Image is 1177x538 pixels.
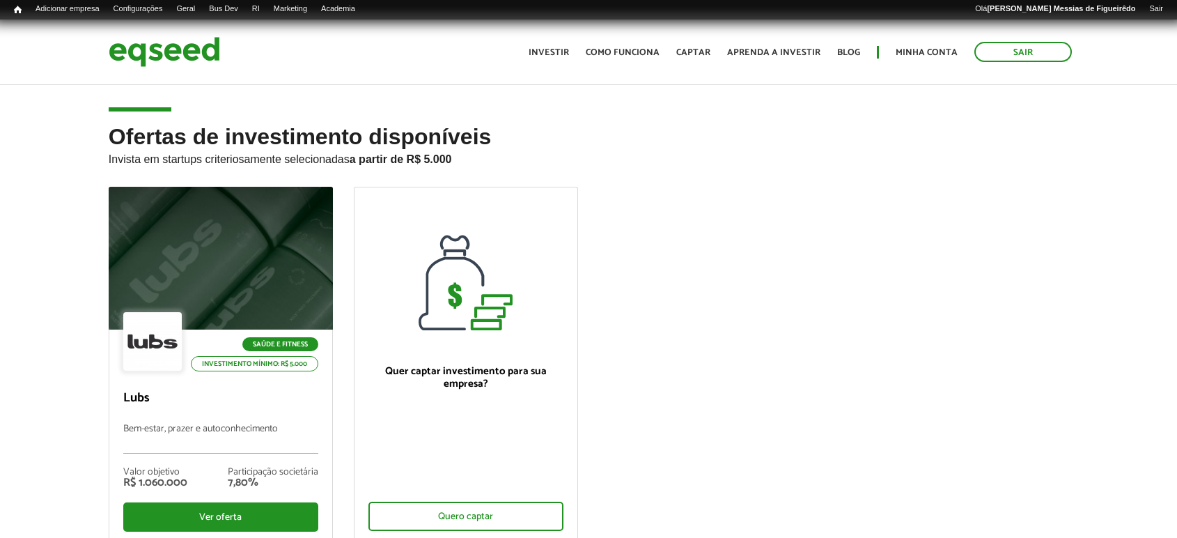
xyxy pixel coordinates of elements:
a: Configurações [107,3,170,15]
a: Academia [314,3,362,15]
a: Sair [1142,3,1170,15]
div: Ver oferta [123,502,318,532]
p: Lubs [123,391,318,406]
a: RI [245,3,267,15]
p: Saúde e Fitness [242,337,318,351]
div: 7,80% [228,477,318,489]
p: Quer captar investimento para sua empresa? [368,365,563,390]
a: Minha conta [896,48,958,57]
a: Olá[PERSON_NAME] Messias de Figueirêdo [968,3,1142,15]
p: Bem-estar, prazer e autoconhecimento [123,424,318,454]
h2: Ofertas de investimento disponíveis [109,125,1068,187]
p: Investimento mínimo: R$ 5.000 [191,356,318,371]
img: EqSeed [109,33,220,70]
a: Blog [837,48,860,57]
strong: a partir de R$ 5.000 [350,153,452,165]
a: Aprenda a investir [727,48,820,57]
a: Investir [529,48,569,57]
a: Bus Dev [202,3,245,15]
a: Geral [169,3,202,15]
a: Sair [974,42,1072,62]
a: Marketing [267,3,314,15]
span: Início [14,5,22,15]
div: Quero captar [368,502,563,531]
a: Como funciona [586,48,660,57]
div: R$ 1.060.000 [123,477,187,489]
div: Participação societária [228,468,318,477]
a: Início [7,3,29,17]
div: Valor objetivo [123,468,187,477]
p: Invista em startups criteriosamente selecionadas [109,149,1068,166]
a: Adicionar empresa [29,3,107,15]
strong: [PERSON_NAME] Messias de Figueirêdo [987,4,1135,13]
a: Captar [676,48,710,57]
